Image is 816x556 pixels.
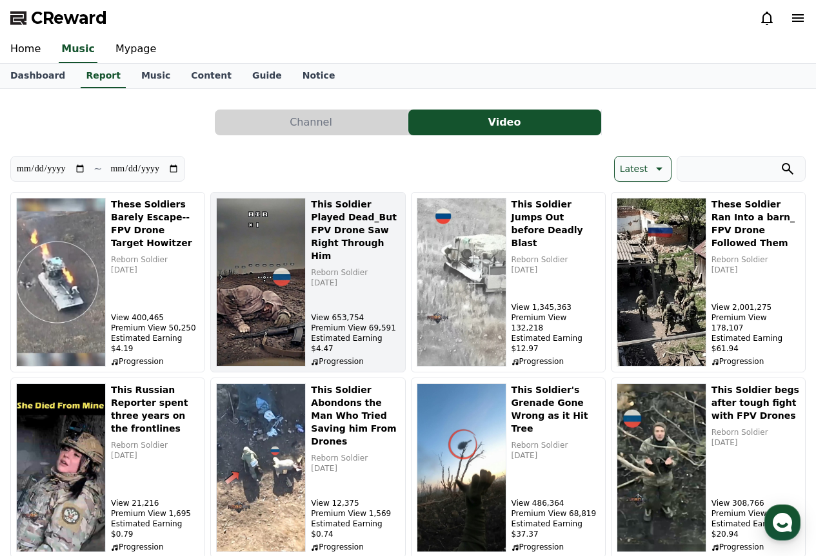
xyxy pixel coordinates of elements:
[408,110,602,135] a: Video
[311,498,399,508] p: View 12,375
[712,383,800,422] h5: This Soldier begs after tough fight with FPV Drones
[712,427,800,437] p: Reborn Soldier
[111,508,199,519] p: Premium View 1,695
[611,192,806,372] button: These Soldier Ran Into a barn_ FPV Drone Followed Them These Soldier Ran Into a barn_ FPV Drone F...
[617,198,706,367] img: These Soldier Ran Into a barn_ FPV Drone Followed Them
[712,198,800,249] h5: These Soldier Ran Into a barn_ FPV Drone Followed Them
[712,333,800,354] p: Estimated Earning $61.94
[111,265,199,275] p: [DATE]
[512,498,600,508] p: View 486,364
[417,198,506,367] img: This Soldier Jumps Out before Deadly Blast
[10,192,205,372] button: These Soldiers Barely Escape--FPV Drone Target Howitzer These Soldiers Barely Escape--FPV Drone T...
[16,198,106,367] img: These Soldiers Barely Escape--FPV Drone Target Howitzer
[216,198,306,367] img: This Soldier Played Dead_But FPV Drone Saw Right Through Him
[512,198,600,249] h5: This Soldier Jumps Out before Deadly Blast
[512,254,600,265] p: Reborn Soldier
[111,312,199,323] p: View 400,465
[10,8,107,28] a: CReward
[311,356,399,367] p: Progression
[85,408,166,441] a: Messages
[712,312,800,333] p: Premium View 178,107
[111,440,199,450] p: Reborn Soldier
[512,265,600,275] p: [DATE]
[311,508,399,519] p: Premium View 1,569
[105,36,166,63] a: Mypage
[512,333,600,354] p: Estimated Earning $12.97
[311,383,399,448] h5: This Soldier Abondons the Man Who Tried Saving him From Drones
[111,542,199,552] p: Progression
[620,160,648,178] p: Latest
[411,192,606,372] button: This Soldier Jumps Out before Deadly Blast This Soldier Jumps Out before Deadly Blast Reborn Sold...
[33,428,55,438] span: Home
[512,542,600,552] p: Progression
[712,542,800,552] p: Progression
[712,498,800,508] p: View 308,766
[111,254,199,265] p: Reborn Soldier
[311,453,399,463] p: Reborn Soldier
[311,312,399,323] p: View 653,754
[94,161,102,177] p: ~
[111,498,199,508] p: View 21,216
[16,383,106,552] img: This Russian Reporter spent three years on the frontlines
[311,198,399,262] h5: This Soldier Played Dead_But FPV Drone Saw Right Through Him
[712,356,800,367] p: Progression
[512,302,600,312] p: View 1,345,363
[131,64,181,88] a: Music
[512,356,600,367] p: Progression
[712,508,800,519] p: Premium View 39,519
[311,463,399,474] p: [DATE]
[617,383,706,552] img: This Soldier begs after tough fight with FPV Drones
[191,428,223,438] span: Settings
[181,64,242,88] a: Content
[111,323,199,333] p: Premium View 50,250
[311,333,399,354] p: Estimated Earning $4.47
[311,519,399,539] p: Estimated Earning $0.74
[512,383,600,435] h5: This Soldier's Grenade Gone Wrong as it Hit Tree
[417,383,506,552] img: This Soldier's Grenade Gone Wrong as it Hit Tree
[107,428,145,439] span: Messages
[311,267,399,278] p: Reborn Soldier
[712,254,800,265] p: Reborn Soldier
[111,519,199,539] p: Estimated Earning $0.79
[216,383,306,552] img: This Soldier Abondons the Man Who Tried Saving him From Drones
[712,265,800,275] p: [DATE]
[210,192,405,372] button: This Soldier Played Dead_But FPV Drone Saw Right Through Him This Soldier Played Dead_But FPV Dro...
[512,312,600,333] p: Premium View 132,218
[512,450,600,461] p: [DATE]
[111,383,199,435] h5: This Russian Reporter spent three years on the frontlines
[59,36,97,63] a: Music
[712,519,800,539] p: Estimated Earning $20.94
[31,8,107,28] span: CReward
[614,156,672,182] button: Latest
[311,323,399,333] p: Premium View 69,591
[712,437,800,448] p: [DATE]
[512,440,600,450] p: Reborn Soldier
[111,198,199,249] h5: These Soldiers Barely Escape--FPV Drone Target Howitzer
[512,508,600,519] p: Premium View 68,819
[408,110,601,135] button: Video
[712,302,800,312] p: View 2,001,275
[512,519,600,539] p: Estimated Earning $37.37
[111,356,199,367] p: Progression
[166,408,248,441] a: Settings
[311,542,399,552] p: Progression
[81,64,126,88] a: Report
[215,110,408,135] a: Channel
[111,450,199,461] p: [DATE]
[292,64,346,88] a: Notice
[311,278,399,288] p: [DATE]
[111,333,199,354] p: Estimated Earning $4.19
[242,64,292,88] a: Guide
[215,110,408,135] button: Channel
[4,408,85,441] a: Home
